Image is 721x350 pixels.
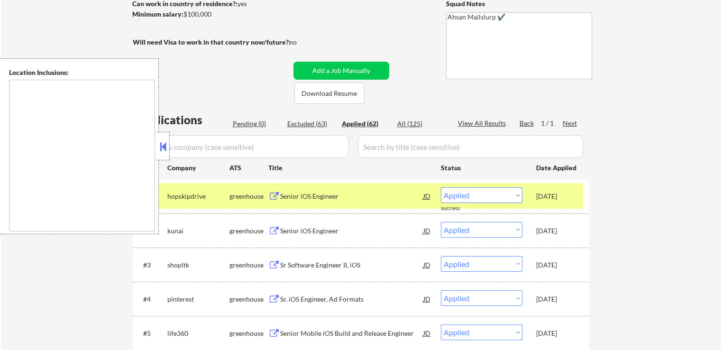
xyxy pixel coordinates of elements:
div: #4 [143,295,160,304]
div: [DATE] [536,192,578,201]
input: Search by title (case sensitive) [358,135,583,158]
div: Senior iOS Engineer [280,192,423,201]
div: JD [422,324,432,341]
div: JD [422,290,432,307]
div: Company [167,163,229,173]
div: success [441,204,479,212]
div: [DATE] [536,295,578,304]
div: Senior Mobile iOS Build and Release Engineer [280,329,423,338]
div: Date Applied [536,163,578,173]
div: 1 / 1 [541,119,563,128]
button: Add a Job Manually [293,62,389,80]
div: greenhouse [229,226,268,236]
div: Location Inclusions: [9,68,155,77]
div: Status [441,159,522,176]
strong: Will need Visa to work in that country now/future?: [133,38,291,46]
div: Sr Software Engineer II, iOS [280,260,423,270]
div: hopskipdrive [167,192,229,201]
div: JD [422,256,432,273]
div: JD [422,187,432,204]
div: Applied (62) [342,119,389,129]
div: Back [520,119,535,128]
div: shopltk [167,260,229,270]
div: ATS [229,163,268,173]
div: JD [422,222,432,239]
div: [DATE] [536,260,578,270]
strong: Minimum salary: [132,10,183,18]
div: greenhouse [229,329,268,338]
div: greenhouse [229,295,268,304]
div: no [289,37,316,47]
div: Title [268,163,432,173]
div: $100,000 [132,9,290,19]
div: Pending (0) [233,119,280,129]
div: View All Results [458,119,509,128]
div: #3 [143,260,160,270]
div: greenhouse [229,260,268,270]
div: pinterest [167,295,229,304]
div: Sr. iOS Engineer, Ad Formats [280,295,423,304]
div: All (125) [397,119,445,129]
div: #5 [143,329,160,338]
div: [DATE] [536,226,578,236]
div: life360 [167,329,229,338]
div: Applications [136,114,229,126]
div: Senior iOS Engineer [280,226,423,236]
input: Search by company (case sensitive) [136,135,349,158]
div: [DATE] [536,329,578,338]
div: Excluded (63) [287,119,335,129]
div: Next [563,119,578,128]
div: kunai [167,226,229,236]
div: greenhouse [229,192,268,201]
button: Download Resume [294,83,365,104]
